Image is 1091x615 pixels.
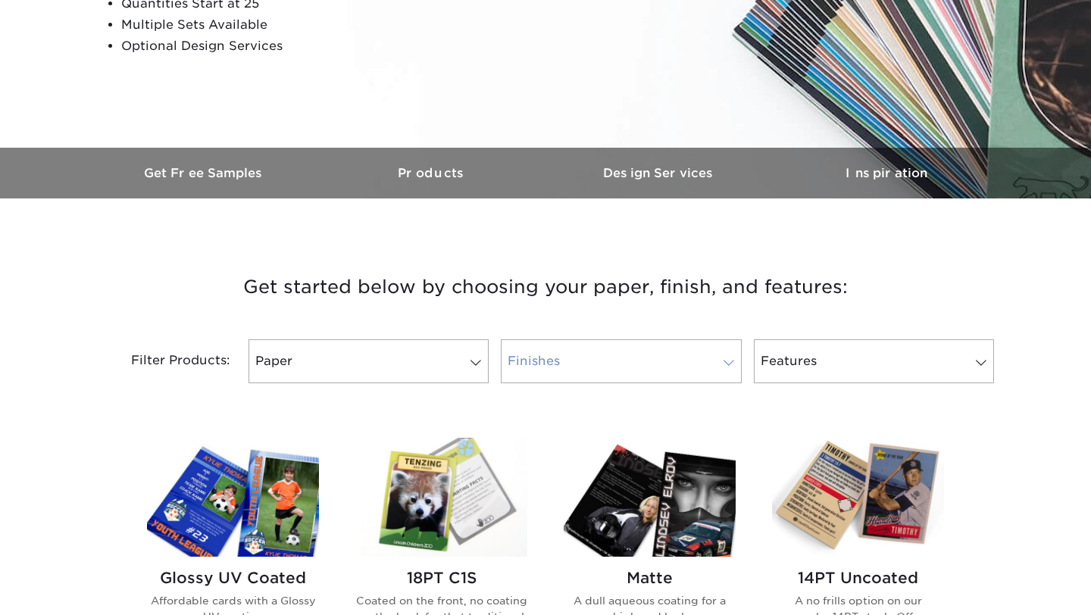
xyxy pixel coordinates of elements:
[355,569,527,587] h2: 18PT C1S
[102,253,989,321] h3: Get started below by choosing your paper, finish, and features:
[91,166,318,180] h3: Get Free Samples
[564,569,736,587] h2: Matte
[501,339,741,383] a: Finishes
[564,438,736,557] img: Matte Trading Cards
[249,339,489,383] a: Paper
[121,36,488,57] li: Optional Design Services
[773,148,1000,198] a: Inspiration
[772,438,944,557] img: 14PT Uncoated Trading Cards
[91,339,242,383] div: Filter Products:
[147,569,319,587] h2: Glossy UV Coated
[318,148,545,198] a: Products
[545,148,773,198] a: Design Services
[773,166,1000,180] h3: Inspiration
[318,166,545,180] h3: Products
[754,339,994,383] a: Features
[4,569,129,610] iframe: Google Customer Reviews
[545,166,773,180] h3: Design Services
[91,148,318,198] a: Get Free Samples
[121,14,488,36] li: Multiple Sets Available
[147,438,319,557] img: Glossy UV Coated Trading Cards
[772,569,944,587] h2: 14PT Uncoated
[355,438,527,557] img: 18PT C1S Trading Cards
